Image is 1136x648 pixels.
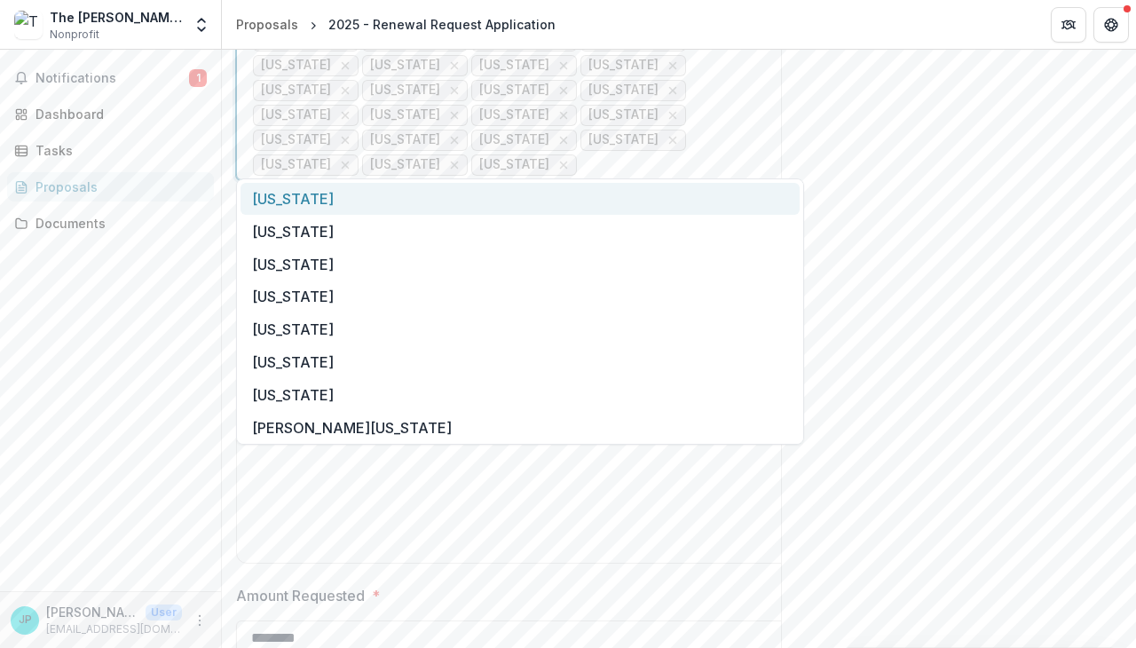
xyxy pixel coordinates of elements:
div: Remove South Carolina [336,107,354,124]
div: Remove New Mexico [555,57,572,75]
div: Remove Utah [664,131,682,149]
div: [US_STATE] [241,248,800,281]
div: [US_STATE] [241,313,800,346]
span: [US_STATE] [261,107,331,122]
div: [PERSON_NAME][US_STATE] [241,411,800,444]
button: Notifications1 [7,64,214,92]
img: The Chisholm Legacy Project Inc [14,11,43,39]
div: Remove Vermont [336,156,354,174]
div: [US_STATE] [241,281,800,313]
span: [US_STATE] [479,58,549,73]
div: Remove Ohio [555,82,572,99]
div: Remove North Carolina [336,82,354,99]
div: Dashboard [35,105,200,123]
div: Remove New Jersey [446,57,463,75]
span: [US_STATE] [261,58,331,73]
div: Remove Virginia [446,156,463,174]
div: Jacqui Patterson [19,614,32,626]
nav: breadcrumb [229,12,563,37]
a: Dashboard [7,99,214,129]
div: [US_STATE] [241,444,800,477]
div: Remove Oregon [446,107,463,124]
a: Tasks [7,136,214,165]
div: Remove Tennessee [446,131,463,149]
span: [US_STATE] [479,132,549,147]
span: [US_STATE] [261,83,331,98]
span: [US_STATE] [261,157,331,172]
button: Get Help [1093,7,1129,43]
div: 2025 - Renewal Request Application [328,15,556,34]
div: Remove Pennsylvania [555,107,572,124]
a: Proposals [229,12,305,37]
button: More [189,610,210,631]
div: [US_STATE] [241,346,800,379]
p: [EMAIL_ADDRESS][DOMAIN_NAME] [46,621,182,637]
span: [US_STATE] [370,58,440,73]
div: [US_STATE] [241,183,800,216]
span: [US_STATE] [370,83,440,98]
p: [PERSON_NAME] [46,603,138,621]
span: [US_STATE] [479,107,549,122]
span: [US_STATE] [370,107,440,122]
div: Tasks [35,141,200,160]
button: Partners [1051,7,1086,43]
span: [US_STATE] [588,132,659,147]
a: Documents [7,209,214,238]
span: [US_STATE] [479,83,549,98]
div: [US_STATE] [241,378,800,411]
p: Amount Requested [236,585,365,606]
div: Remove South Dakota [336,131,354,149]
div: [US_STATE] [241,215,800,248]
a: Proposals [7,172,214,202]
span: [US_STATE] [370,132,440,147]
div: The [PERSON_NAME] Legacy Project Inc [50,8,182,27]
div: Remove Texas [555,131,572,149]
div: Proposals [236,15,298,34]
span: [US_STATE] [588,83,659,98]
span: [US_STATE] [479,157,549,172]
div: Remove Rhode Island [664,107,682,124]
div: Remove North Dakota [446,82,463,99]
span: Nonprofit [50,27,99,43]
div: Remove New York [664,57,682,75]
span: [US_STATE] [588,107,659,122]
span: [US_STATE] [370,157,440,172]
span: Notifications [35,71,189,86]
div: Remove Oklahoma [664,82,682,99]
span: [US_STATE] [588,58,659,73]
div: Remove New Hampshire [336,57,354,75]
button: Open entity switcher [189,7,214,43]
div: Remove Washington [555,156,572,174]
span: 1 [189,69,207,87]
span: [US_STATE] [261,132,331,147]
div: Documents [35,214,200,233]
div: Proposals [35,178,200,196]
p: User [146,605,182,620]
